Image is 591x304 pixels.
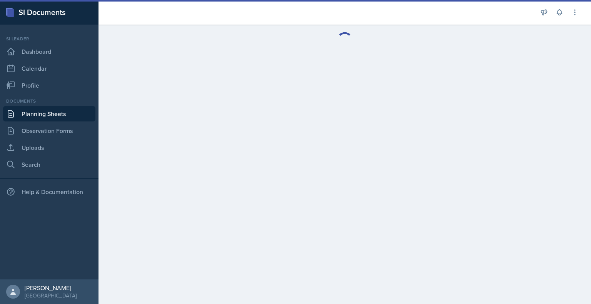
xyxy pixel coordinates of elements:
[3,106,95,121] a: Planning Sheets
[3,78,95,93] a: Profile
[3,140,95,155] a: Uploads
[3,157,95,172] a: Search
[3,98,95,105] div: Documents
[3,61,95,76] a: Calendar
[3,44,95,59] a: Dashboard
[25,284,77,292] div: [PERSON_NAME]
[3,35,95,42] div: Si leader
[25,292,77,299] div: [GEOGRAPHIC_DATA]
[3,184,95,199] div: Help & Documentation
[3,123,95,138] a: Observation Forms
